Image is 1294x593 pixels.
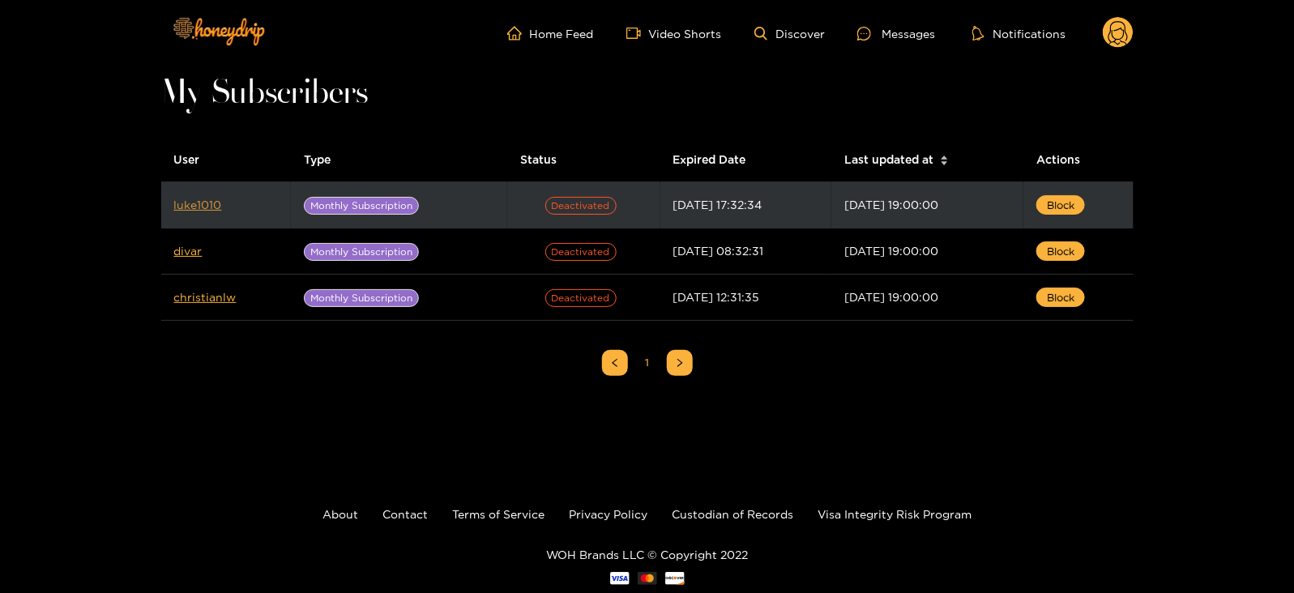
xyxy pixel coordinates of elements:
li: Previous Page [602,350,628,376]
a: Video Shorts [626,26,722,41]
span: [DATE] 19:00:00 [844,291,938,303]
button: Block [1036,241,1085,261]
span: [DATE] 12:31:35 [673,291,760,303]
a: Home Feed [507,26,594,41]
span: Last updated at [844,151,933,169]
span: caret-up [940,153,949,162]
span: Deactivated [545,243,617,261]
span: home [507,26,530,41]
span: left [610,358,620,368]
span: Monthly Subscription [304,197,419,215]
button: left [602,350,628,376]
span: Deactivated [545,197,617,215]
a: christianlw [174,291,237,303]
a: Discover [754,27,825,41]
span: [DATE] 17:32:34 [673,198,762,211]
a: Contact [382,508,428,520]
span: right [675,358,685,368]
th: Type [291,138,508,182]
a: luke1010 [174,198,222,211]
th: Actions [1023,138,1133,182]
span: Block [1047,243,1074,259]
a: Custodian of Records [672,508,793,520]
span: Monthly Subscription [304,289,419,307]
a: 1 [635,351,660,375]
div: Messages [857,24,935,43]
h1: My Subscribers [161,83,1134,105]
button: Block [1036,195,1085,215]
th: Status [507,138,660,182]
th: Expired Date [660,138,832,182]
span: Deactivated [545,289,617,307]
span: video-camera [626,26,649,41]
a: About [322,508,358,520]
span: Monthly Subscription [304,243,419,261]
a: divar [174,245,203,257]
span: [DATE] 08:32:31 [673,245,764,257]
span: [DATE] 19:00:00 [844,198,938,211]
span: Block [1047,197,1074,213]
span: Block [1047,289,1074,305]
a: Privacy Policy [569,508,647,520]
span: [DATE] 19:00:00 [844,245,938,257]
button: Block [1036,288,1085,307]
li: Next Page [667,350,693,376]
button: Notifications [967,25,1070,41]
a: Visa Integrity Risk Program [818,508,972,520]
li: 1 [634,350,660,376]
a: Terms of Service [452,508,545,520]
button: right [667,350,693,376]
th: User [161,138,291,182]
span: caret-down [940,159,949,168]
